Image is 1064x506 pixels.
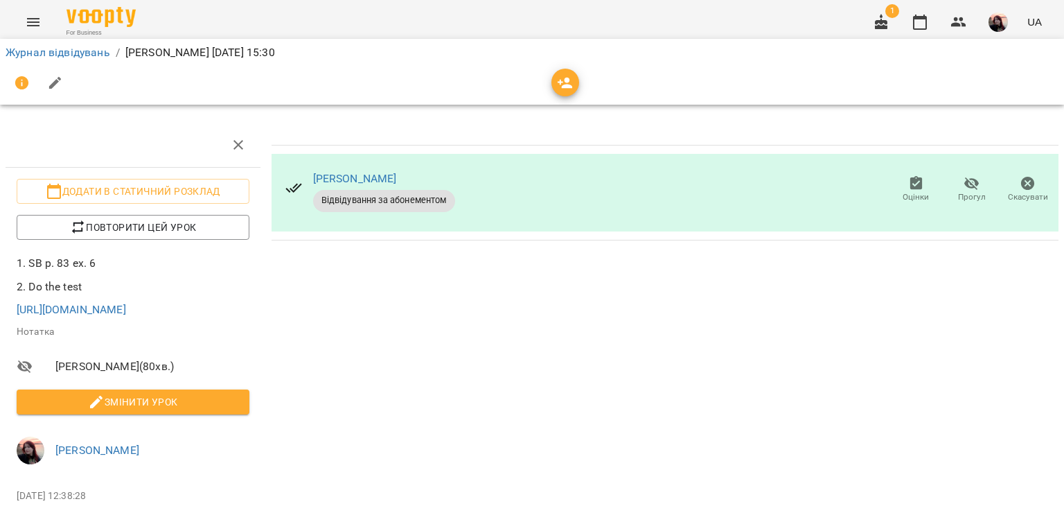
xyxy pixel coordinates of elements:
[988,12,1008,32] img: 593dfa334cc66595748fde4e2f19f068.jpg
[1027,15,1042,29] span: UA
[17,437,44,464] img: 593dfa334cc66595748fde4e2f19f068.jpg
[28,183,238,200] span: Додати в статичний розклад
[55,358,249,375] span: [PERSON_NAME] ( 80 хв. )
[17,303,126,316] a: [URL][DOMAIN_NAME]
[66,7,136,27] img: Voopty Logo
[28,394,238,410] span: Змінити урок
[17,325,249,339] p: Нотатка
[1022,9,1047,35] button: UA
[313,172,397,185] a: [PERSON_NAME]
[17,6,50,39] button: Menu
[125,44,275,61] p: [PERSON_NAME] [DATE] 15:30
[1008,191,1048,203] span: Скасувати
[17,390,249,415] button: Змінити урок
[17,215,249,240] button: Повторити цей урок
[6,46,110,59] a: Журнал відвідувань
[17,279,249,295] p: 2. Do the test
[944,171,1000,209] button: Прогул
[116,44,120,61] li: /
[313,194,455,207] span: Відвідування за абонементом
[17,179,249,204] button: Додати в статичний розклад
[885,4,899,18] span: 1
[17,255,249,272] p: 1. SB p. 83 ex. 6
[1000,171,1056,209] button: Скасувати
[28,219,238,236] span: Повторити цей урок
[888,171,944,209] button: Оцінки
[66,28,136,37] span: For Business
[903,191,929,203] span: Оцінки
[958,191,986,203] span: Прогул
[55,444,139,457] a: [PERSON_NAME]
[17,489,249,503] p: [DATE] 12:38:28
[6,44,1058,61] nav: breadcrumb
